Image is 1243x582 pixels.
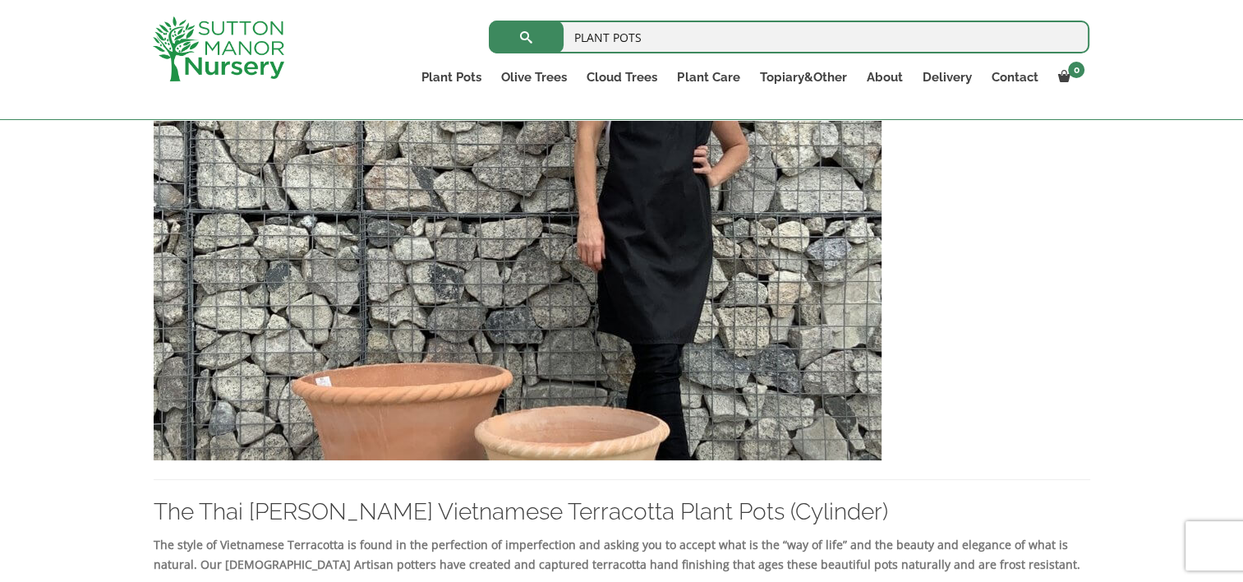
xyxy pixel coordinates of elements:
span: 0 [1068,62,1084,78]
img: logo [153,16,284,81]
a: Plant Care [667,66,749,89]
a: Olive Trees [491,66,577,89]
a: The Thai Binh Vietnamese Terracotta Plant Pots (Cylinder) [154,275,882,290]
a: Cloud Trees [577,66,667,89]
a: Plant Pots [412,66,491,89]
a: Contact [981,66,1047,89]
a: Delivery [912,66,981,89]
a: Topiary&Other [749,66,856,89]
a: About [856,66,912,89]
img: The Thai Binh Vietnamese Terracotta Plant Pots (Cylinder) - 0B63E028 73D1 4033 B7CF A7B77C199E07 ... [154,107,882,460]
strong: The style of Vietnamese Terracotta is found in the perfection of imperfection and asking you to a... [154,537,1080,572]
a: 0 [1047,66,1089,89]
a: The Thai [PERSON_NAME] Vietnamese Terracotta Plant Pots (Cylinder) [154,498,888,525]
input: Search... [489,21,1089,53]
